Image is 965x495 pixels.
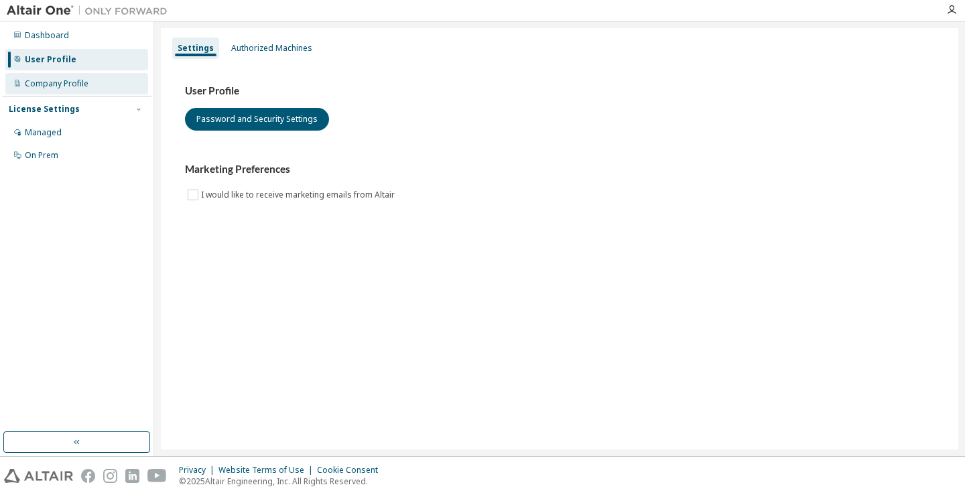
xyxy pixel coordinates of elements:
div: Company Profile [25,78,88,89]
img: instagram.svg [103,469,117,483]
img: youtube.svg [147,469,167,483]
div: Privacy [179,465,218,476]
button: Password and Security Settings [185,108,329,131]
img: linkedin.svg [125,469,139,483]
div: On Prem [25,150,58,161]
div: Authorized Machines [231,43,312,54]
h3: User Profile [185,84,934,98]
img: altair_logo.svg [4,469,73,483]
h3: Marketing Preferences [185,163,934,176]
div: License Settings [9,104,80,115]
div: Managed [25,127,62,138]
img: facebook.svg [81,469,95,483]
div: User Profile [25,54,76,65]
img: Altair One [7,4,174,17]
div: Website Terms of Use [218,465,317,476]
div: Settings [178,43,214,54]
div: Dashboard [25,30,69,41]
label: I would like to receive marketing emails from Altair [201,187,397,203]
div: Cookie Consent [317,465,386,476]
p: © 2025 Altair Engineering, Inc. All Rights Reserved. [179,476,386,487]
